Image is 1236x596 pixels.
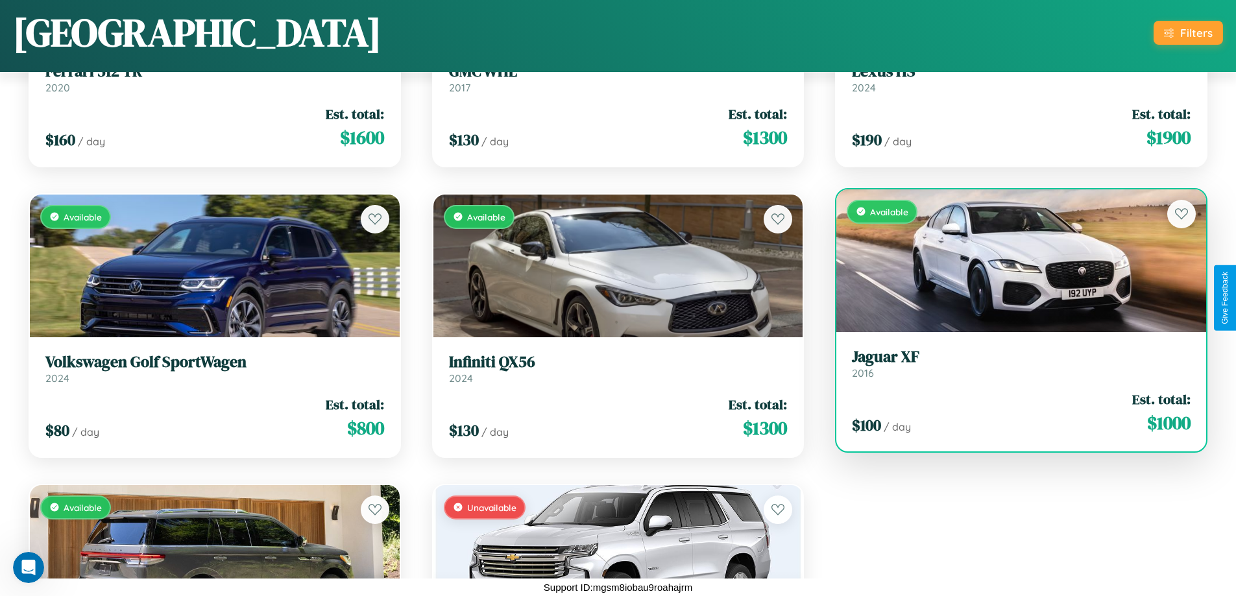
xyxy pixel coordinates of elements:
a: Lexus HS2024 [852,62,1191,94]
div: Give Feedback [1220,272,1230,324]
span: / day [481,135,509,148]
span: $ 800 [347,415,384,441]
a: Infiniti QX562024 [449,353,788,385]
span: Est. total: [729,104,787,123]
a: Jaguar XF2016 [852,348,1191,379]
span: 2017 [449,81,470,94]
span: Est. total: [326,104,384,123]
a: Volkswagen Golf SportWagen2024 [45,353,384,385]
span: Est. total: [1132,104,1191,123]
span: 2024 [852,81,876,94]
iframe: Intercom live chat [13,552,44,583]
span: $ 130 [449,129,479,150]
span: Est. total: [1132,390,1191,409]
a: GMC WHL2017 [449,62,788,94]
span: $ 190 [852,129,882,150]
span: Unavailable [467,502,516,513]
h3: Jaguar XF [852,348,1191,366]
span: $ 160 [45,129,75,150]
span: 2024 [45,372,69,385]
span: Available [870,206,908,217]
p: Support ID: mgsm8iobau9roahajrm [544,578,692,596]
span: Available [64,211,102,222]
span: 2020 [45,81,70,94]
h3: Infiniti QX56 [449,353,788,372]
a: Ferrari 512 TR2020 [45,62,384,94]
span: $ 130 [449,420,479,441]
span: Est. total: [326,395,384,414]
span: $ 80 [45,420,69,441]
h3: Volkswagen Golf SportWagen [45,353,384,372]
span: $ 1900 [1146,125,1191,150]
span: $ 100 [852,414,881,436]
h1: [GEOGRAPHIC_DATA] [13,6,382,59]
span: 2016 [852,366,874,379]
span: / day [884,135,912,148]
span: Est. total: [729,395,787,414]
span: $ 1000 [1147,410,1191,436]
h3: Lexus HS [852,62,1191,81]
span: Available [467,211,505,222]
h3: GMC WHL [449,62,788,81]
h3: Ferrari 512 TR [45,62,384,81]
span: / day [78,135,105,148]
span: / day [884,420,911,433]
div: Filters [1180,26,1213,40]
span: / day [481,425,509,438]
span: 2024 [449,372,473,385]
span: $ 1300 [743,415,787,441]
span: Available [64,502,102,513]
span: / day [72,425,99,438]
span: $ 1300 [743,125,787,150]
span: $ 1600 [340,125,384,150]
button: Filters [1154,21,1223,45]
